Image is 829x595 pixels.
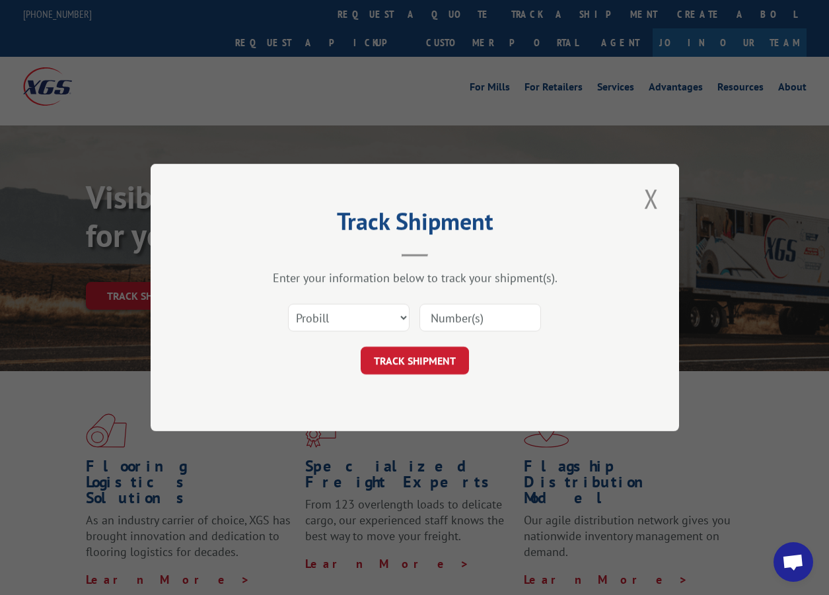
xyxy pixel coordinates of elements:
[774,542,813,582] a: Open chat
[640,180,663,217] button: Close modal
[217,212,613,237] h2: Track Shipment
[419,304,541,332] input: Number(s)
[361,347,469,374] button: TRACK SHIPMENT
[217,270,613,285] div: Enter your information below to track your shipment(s).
